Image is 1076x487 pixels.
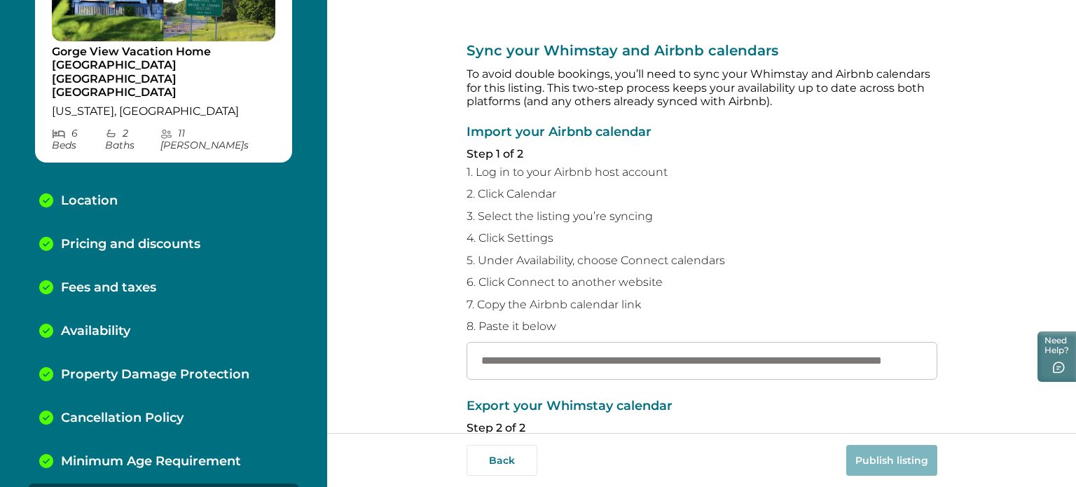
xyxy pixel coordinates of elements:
[160,128,275,151] p: 11 [PERSON_NAME] s
[61,237,200,252] p: Pricing and discounts
[61,280,156,296] p: Fees and taxes
[467,187,937,201] p: 2. Click Calendar
[467,421,937,435] p: Step 2 of 2
[52,45,275,100] p: Gorge View Vacation Home [GEOGRAPHIC_DATA] [GEOGRAPHIC_DATA] [GEOGRAPHIC_DATA]
[52,128,105,151] p: 6 Bed s
[467,147,937,161] p: Step 1 of 2
[61,324,130,339] p: Availability
[105,128,160,151] p: 2 Bath s
[467,445,537,476] button: Back
[846,445,937,476] button: Publish listing
[467,210,937,224] p: 3. Select the listing you’re syncing
[467,42,937,59] p: Sync your Whimstay and Airbnb calendars
[467,399,937,413] p: Export your Whimstay calendar
[467,275,937,289] p: 6. Click Connect to another website
[61,193,118,209] p: Location
[52,104,275,118] p: [US_STATE], [GEOGRAPHIC_DATA]
[467,231,937,245] p: 4. Click Settings
[467,67,937,109] p: To avoid double bookings, you’ll need to sync your Whimstay and Airbnb calendars for this listing...
[467,254,937,268] p: 5. Under Availability, choose Connect calendars
[61,454,241,469] p: Minimum Age Requirement
[61,411,184,426] p: Cancellation Policy
[467,298,937,312] p: 7. Copy the Airbnb calendar link
[61,367,249,383] p: Property Damage Protection
[467,165,937,179] p: 1. Log in to your Airbnb host account
[467,320,937,334] p: 8. Paste it below
[467,125,937,139] p: Import your Airbnb calendar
